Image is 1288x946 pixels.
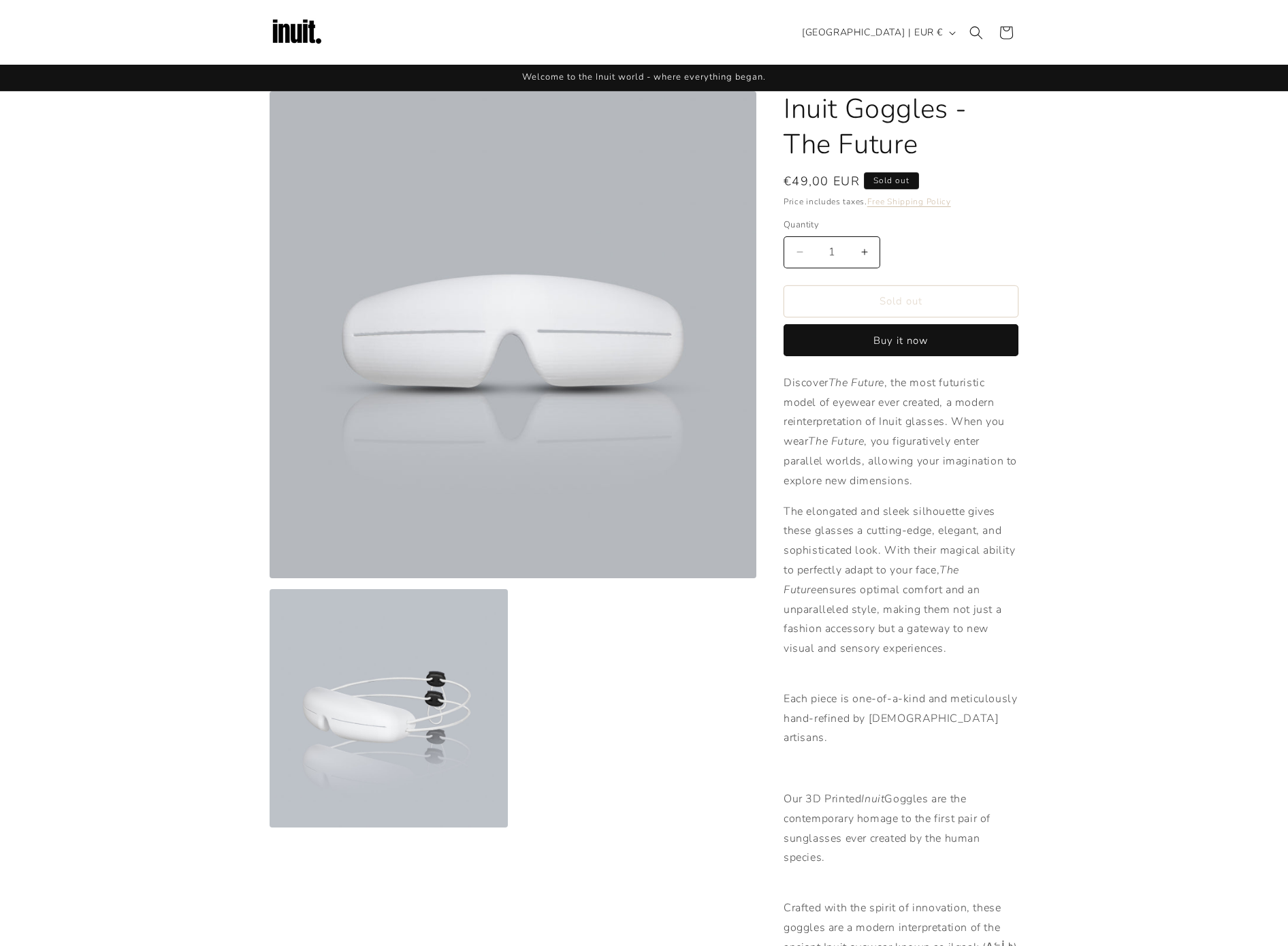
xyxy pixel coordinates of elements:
[808,434,864,449] em: The Future
[784,91,1018,162] h1: Inuit Goggles - The Future
[828,375,884,390] em: The Future
[270,5,324,60] img: Inuit Logo
[784,689,1018,748] p: Each piece is one-of-a-kind and meticulously hand-refined by [DEMOGRAPHIC_DATA] artisans.
[784,219,1018,232] label: Quantity
[861,791,884,806] em: Inuit
[961,18,991,48] summary: Search
[864,172,919,189] span: Sold out
[270,65,1018,91] div: Announcement
[784,373,1018,491] p: Discover , the most futuristic model of eyewear ever created, a modern reinterpretation of Inuit ...
[867,196,951,207] a: Free Shipping Policy
[784,195,1018,208] div: Price includes taxes.
[522,71,766,83] span: Welcome to the Inuit world - where everything began.
[794,20,961,46] button: [GEOGRAPHIC_DATA] | EUR €
[784,285,1018,317] button: Sold out
[270,91,756,827] media-gallery: Gallery Viewer
[784,172,860,191] span: €49,00 EUR
[784,563,959,597] em: The Future
[802,25,943,40] span: [GEOGRAPHIC_DATA] | EUR €
[784,789,1018,868] p: Our 3D Printed Goggles are the contemporary homage to the first pair of sunglasses ever created b...
[784,502,1018,678] p: The elongated and sleek silhouette gives these glasses a cutting-edge, elegant, and sophisticated...
[784,324,1018,356] button: Buy it now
